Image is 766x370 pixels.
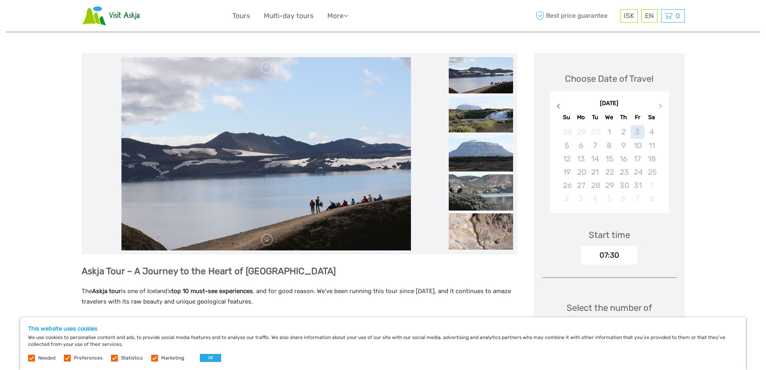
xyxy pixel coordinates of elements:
div: Not available Friday, October 31st, 2025 [630,179,645,192]
a: Tours [232,10,250,22]
div: EN [641,9,657,23]
div: Not available Sunday, October 19th, 2025 [560,165,574,179]
div: Mo [574,112,588,123]
label: Marketing [161,355,184,362]
div: Not available Monday, September 29th, 2025 [574,125,588,138]
div: Not available Wednesday, October 29th, 2025 [602,179,616,192]
div: Not available Wednesday, October 8th, 2025 [602,139,616,152]
button: Open LiveChat chat widget [92,12,102,22]
div: Not available Tuesday, September 30th, 2025 [588,125,602,138]
div: Not available Tuesday, October 28th, 2025 [588,179,602,192]
div: Not available Thursday, October 30th, 2025 [616,179,630,192]
div: We use cookies to personalise content and ads, to provide social media features and to analyse ou... [20,317,746,370]
div: Not available Tuesday, November 4th, 2025 [588,192,602,205]
div: Not available Thursday, October 16th, 2025 [616,152,630,165]
div: Not available Saturday, October 11th, 2025 [645,139,659,152]
div: Sa [645,112,659,123]
div: Not available Friday, November 7th, 2025 [630,192,645,205]
div: Not available Monday, October 6th, 2025 [574,139,588,152]
div: Not available Friday, October 10th, 2025 [630,139,645,152]
p: We take you to [GEOGRAPHIC_DATA] in our specially equipped , designed for comfort and safety. You... [82,316,517,347]
div: Not available Friday, October 3rd, 2025 [630,125,645,138]
div: Not available Friday, October 24th, 2025 [630,165,645,179]
div: Not available Wednesday, October 22nd, 2025 [602,165,616,179]
div: Not available Saturday, November 8th, 2025 [645,192,659,205]
label: Needed [38,355,55,362]
div: 07:30 [581,246,637,265]
div: Not available Saturday, October 18th, 2025 [645,152,659,165]
a: Multi-day tours [264,10,314,22]
div: Not available Sunday, October 12th, 2025 [560,152,574,165]
div: [DATE] [550,99,669,108]
img: f456618316704ce7afc308e92b5de0ac_slider_thumbnail.jpg [449,213,513,250]
div: Not available Sunday, September 28th, 2025 [560,125,574,138]
span: Best price guarantee [534,9,618,23]
p: We're away right now. Please check back later! [11,14,91,21]
div: Not available Thursday, October 2nd, 2025 [616,125,630,138]
strong: top 10 must-see experiences [171,287,253,295]
div: Not available Wednesday, October 15th, 2025 [602,152,616,165]
img: 93b6a2cdb1654b198e64528980559554_slider_thumbnail.jpg [449,96,513,132]
label: Preferences [74,355,103,362]
div: month 2025-10 [552,125,666,205]
div: Not available Saturday, October 4th, 2025 [645,125,659,138]
strong: Askja Tour – A Journey to the Heart of [GEOGRAPHIC_DATA] [82,266,336,277]
div: Su [560,112,574,123]
div: Not available Saturday, November 1st, 2025 [645,179,659,192]
span: ISK [624,12,634,20]
div: Not available Sunday, November 2nd, 2025 [560,192,574,205]
div: Not available Thursday, October 9th, 2025 [616,139,630,152]
div: Not available Friday, October 17th, 2025 [630,152,645,165]
div: Not available Tuesday, October 21st, 2025 [588,165,602,179]
div: We [602,112,616,123]
span: 0 [674,12,681,20]
div: Not available Wednesday, October 1st, 2025 [602,125,616,138]
div: Not available Wednesday, November 5th, 2025 [602,192,616,205]
h5: This website uses cookies [28,325,738,332]
img: 9225bce30530440391ac7f631f511f9f_slider_thumbnail.jpg [449,57,513,93]
img: d20f2d27993b4fd4a5e2af6a341d7455_slider_thumbnail.jpg [449,135,513,172]
p: The is one of Iceland’s , and for good reason. We’ve been running this tour since [DATE], and it ... [82,286,517,307]
div: Not available Thursday, October 23rd, 2025 [616,165,630,179]
label: Statistics [121,355,143,362]
div: Not available Sunday, October 26th, 2025 [560,179,574,192]
div: Not available Monday, October 20th, 2025 [574,165,588,179]
strong: Askja tour [92,287,121,295]
div: Not available Monday, November 3rd, 2025 [574,192,588,205]
img: 9876189285f24a5295da2b682ca9141a_slider_thumbnail.jpg [449,174,513,211]
a: More [327,10,348,22]
div: Fr [630,112,645,123]
div: Not available Sunday, October 5th, 2025 [560,139,574,152]
div: Not available Saturday, October 25th, 2025 [645,165,659,179]
div: Start time [589,229,630,241]
img: 9225bce30530440391ac7f631f511f9f_main_slider.jpg [121,57,411,250]
button: Previous Month [551,101,564,114]
button: OK [200,354,221,362]
div: Not available Thursday, November 6th, 2025 [616,192,630,205]
button: Next Month [655,101,668,114]
div: Not available Monday, October 13th, 2025 [574,152,588,165]
div: Not available Monday, October 27th, 2025 [574,179,588,192]
div: Th [616,112,630,123]
img: Scandinavian Travel [82,6,140,26]
div: Not available Tuesday, October 7th, 2025 [588,139,602,152]
div: Select the number of participants [542,302,677,338]
div: Choose Date of Travel [565,72,653,85]
div: Not available Tuesday, October 14th, 2025 [588,152,602,165]
div: Tu [588,112,602,123]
